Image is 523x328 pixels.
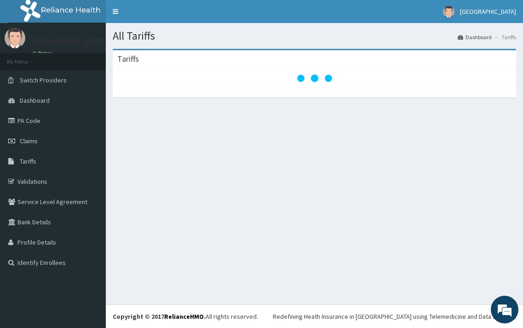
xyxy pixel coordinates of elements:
[106,305,523,328] footer: All rights reserved.
[493,33,516,41] li: Tariffs
[20,96,50,105] span: Dashboard
[113,30,516,42] h1: All Tariffs
[20,76,67,84] span: Switch Providers
[113,312,206,321] strong: Copyright © 2017 .
[443,6,454,18] img: User Image
[296,60,333,97] svg: audio-loading
[20,137,38,145] span: Claims
[20,157,36,165] span: Tariffs
[273,312,516,321] div: Redefining Heath Insurance in [GEOGRAPHIC_DATA] using Telemedicine and Data Science!
[5,28,25,48] img: User Image
[32,50,54,57] a: Online
[460,7,516,16] span: [GEOGRAPHIC_DATA]
[32,37,108,46] p: [GEOGRAPHIC_DATA]
[117,55,139,63] h3: Tariffs
[164,312,204,321] a: RelianceHMO
[458,33,492,41] a: Dashboard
